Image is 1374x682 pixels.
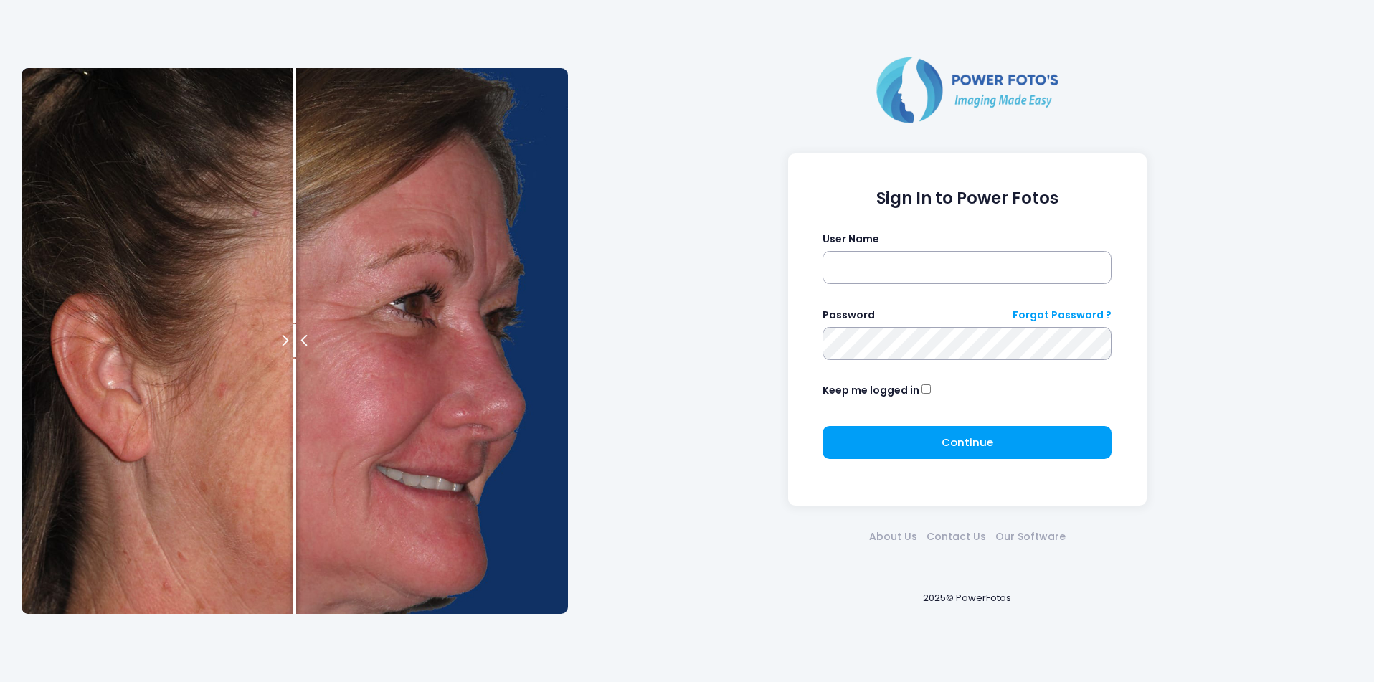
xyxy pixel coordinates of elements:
[582,567,1352,628] div: 2025© PowerFotos
[990,529,1070,544] a: Our Software
[823,383,919,398] label: Keep me logged in
[921,529,990,544] a: Contact Us
[864,529,921,544] a: About Us
[823,308,875,323] label: Password
[871,54,1064,125] img: Logo
[823,189,1112,208] h1: Sign In to Power Fotos
[823,232,879,247] label: User Name
[1013,308,1112,323] a: Forgot Password ?
[823,426,1112,459] button: Continue
[942,435,993,450] span: Continue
